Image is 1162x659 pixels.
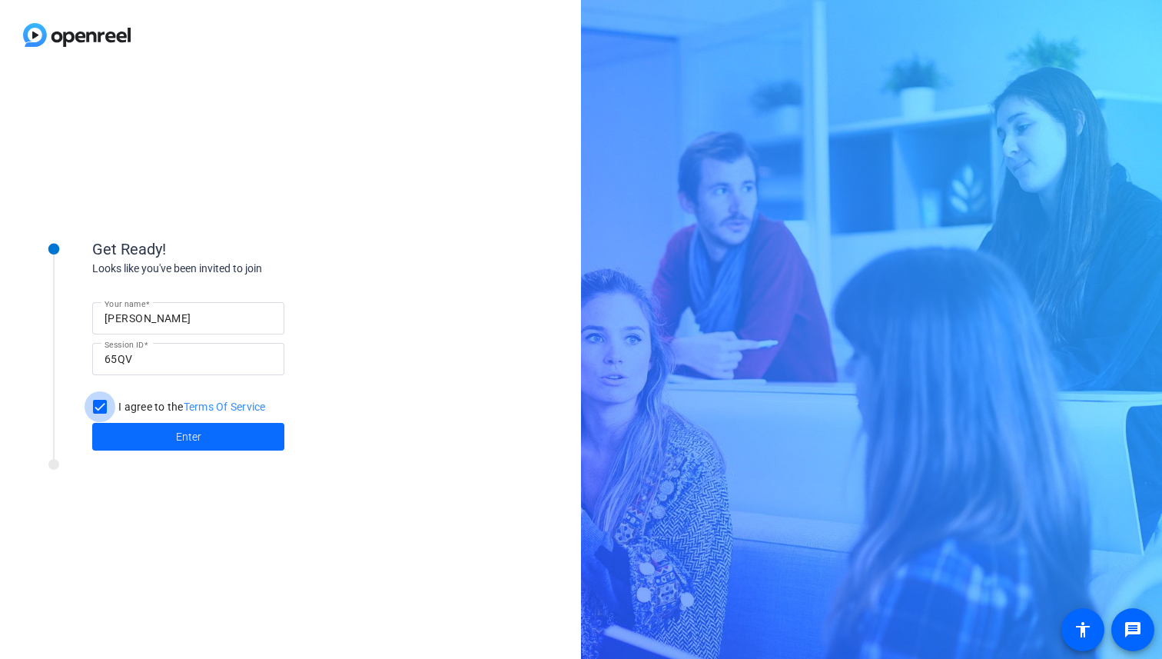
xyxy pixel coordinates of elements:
[92,261,400,277] div: Looks like you've been invited to join
[115,399,266,414] label: I agree to the
[92,238,400,261] div: Get Ready!
[92,423,284,451] button: Enter
[1124,621,1142,639] mat-icon: message
[105,299,145,308] mat-label: Your name
[105,340,144,349] mat-label: Session ID
[176,429,201,445] span: Enter
[1074,621,1092,639] mat-icon: accessibility
[184,401,266,413] a: Terms Of Service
